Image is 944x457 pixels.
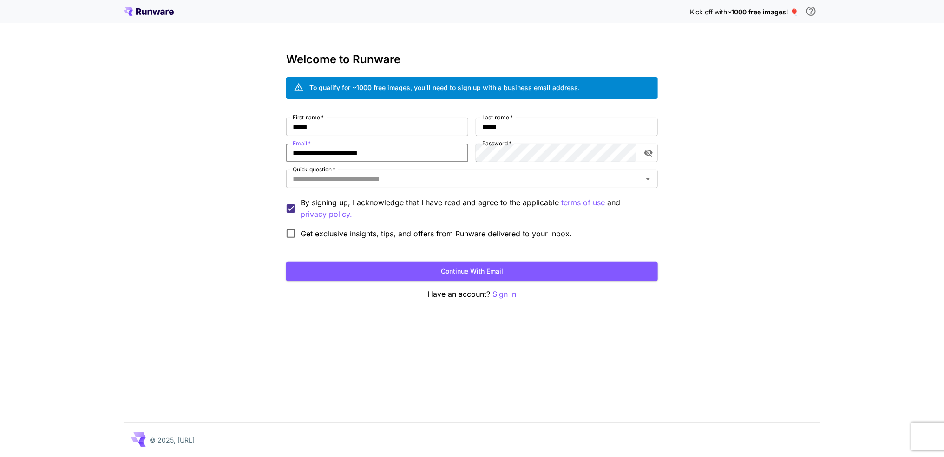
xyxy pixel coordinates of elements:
[286,288,658,300] p: Have an account?
[301,197,650,220] p: By signing up, I acknowledge that I have read and agree to the applicable and
[482,139,512,147] label: Password
[150,435,195,445] p: © 2025, [URL]
[286,53,658,66] h3: Welcome to Runware
[690,8,727,16] span: Kick off with
[482,113,513,121] label: Last name
[293,165,335,173] label: Quick question
[309,83,580,92] div: To qualify for ~1000 free images, you’ll need to sign up with a business email address.
[293,113,324,121] label: First name
[301,209,352,220] button: By signing up, I acknowledge that I have read and agree to the applicable terms of use and
[493,288,517,300] button: Sign in
[642,172,655,185] button: Open
[561,197,605,209] p: terms of use
[561,197,605,209] button: By signing up, I acknowledge that I have read and agree to the applicable and privacy policy.
[301,228,572,239] span: Get exclusive insights, tips, and offers from Runware delivered to your inbox.
[293,139,311,147] label: Email
[640,144,657,161] button: toggle password visibility
[802,2,820,20] button: In order to qualify for free credit, you need to sign up with a business email address and click ...
[286,262,658,281] button: Continue with email
[301,209,352,220] p: privacy policy.
[727,8,798,16] span: ~1000 free images! 🎈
